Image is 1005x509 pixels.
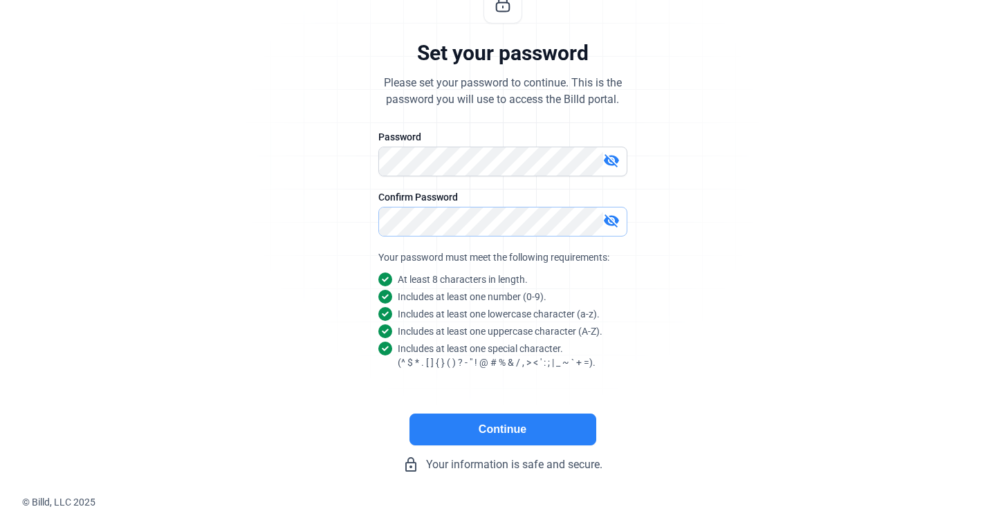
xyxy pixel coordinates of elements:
div: Your information is safe and secure. [295,456,710,473]
mat-icon: visibility_off [603,212,620,229]
snap: At least 8 characters in length. [398,272,528,286]
mat-icon: lock_outline [403,456,419,473]
div: Password [378,130,627,144]
mat-icon: visibility_off [603,152,620,169]
div: Your password must meet the following requirements: [378,250,627,264]
div: © Billd, LLC 2025 [22,495,1005,509]
snap: Includes at least one number (0-9). [398,290,546,304]
div: Confirm Password [378,190,627,204]
div: Please set your password to continue. This is the password you will use to access the Billd portal. [384,75,622,108]
div: Set your password [417,40,589,66]
button: Continue [409,414,596,445]
snap: Includes at least one uppercase character (A-Z). [398,324,602,338]
snap: Includes at least one special character. (^ $ * . [ ] { } ( ) ? - " ! @ # % & / , > < ' : ; | _ ~... [398,342,596,369]
snap: Includes at least one lowercase character (a-z). [398,307,600,321]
